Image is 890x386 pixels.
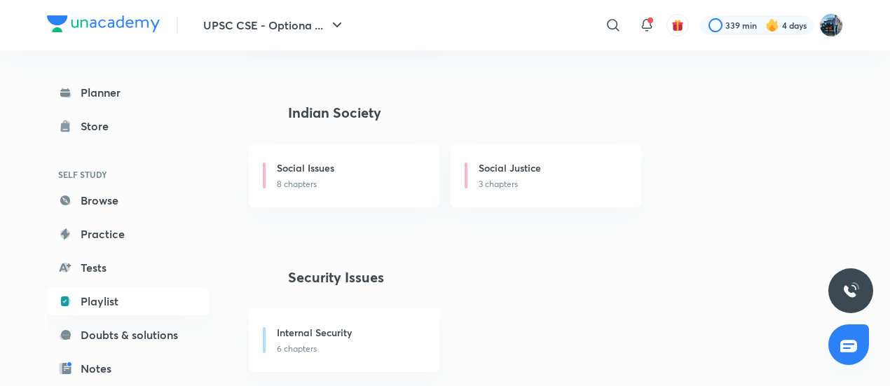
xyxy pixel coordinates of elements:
a: Company Logo [47,15,160,36]
a: Practice [47,220,210,248]
img: syllabus [249,99,277,127]
a: Tests [47,254,210,282]
img: I A S babu [819,13,843,37]
a: Store [47,112,210,140]
a: Doubts & solutions [47,321,210,349]
h4: Indian Society [288,102,381,123]
img: ttu [842,282,859,299]
img: Company Logo [47,15,160,32]
a: Planner [47,78,210,106]
a: Social Justice3 chapters [451,144,641,207]
h4: Security Issues [288,267,384,288]
a: Internal Security6 chapters [249,308,439,372]
a: Social Issues8 chapters [249,144,439,207]
img: streak [765,18,779,32]
button: UPSC CSE - Optiona ... [195,11,354,39]
p: 6 chapters [277,343,423,355]
a: Notes [47,354,210,382]
h6: SELF STUDY [47,163,210,186]
h6: Social Issues [277,160,334,175]
h6: Internal Security [277,325,352,340]
p: 3 chapters [479,178,624,191]
img: syllabus [249,263,277,291]
button: avatar [666,14,689,36]
div: Store [81,118,117,135]
a: Browse [47,186,210,214]
h6: Social Justice [479,160,541,175]
p: 8 chapters [277,178,423,191]
img: avatar [671,19,684,32]
a: Playlist [47,287,210,315]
